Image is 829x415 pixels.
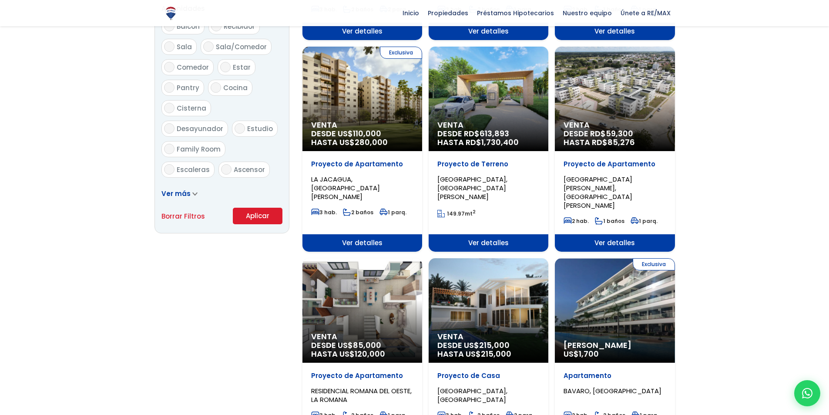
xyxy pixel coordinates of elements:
[473,209,476,215] sup: 2
[164,123,175,134] input: Desayunador
[564,160,666,169] p: Proyecto de Apartamento
[203,41,214,52] input: Sala/Comedor
[429,234,548,252] span: Ver detalles
[311,332,413,341] span: Venta
[311,129,413,147] span: DESDE US$
[564,348,599,359] span: US$
[177,124,223,133] span: Desayunador
[177,63,209,72] span: Comedor
[177,165,210,174] span: Escaleras
[429,47,548,252] a: Venta DESDE RD$613,893 HASTA RD$1,730,400 Proyecto de Terreno [GEOGRAPHIC_DATA], [GEOGRAPHIC_DATA...
[164,41,175,52] input: Sala
[211,82,221,93] input: Cocina
[355,348,385,359] span: 120,000
[564,138,666,147] span: HASTA RD$
[481,348,511,359] span: 215,000
[437,175,507,201] span: [GEOGRAPHIC_DATA], [GEOGRAPHIC_DATA][PERSON_NAME]
[164,62,175,72] input: Comedor
[579,348,599,359] span: 1,700
[233,63,251,72] span: Estar
[564,175,632,210] span: [GEOGRAPHIC_DATA][PERSON_NAME], [GEOGRAPHIC_DATA][PERSON_NAME]
[224,22,255,31] span: Recibidor
[177,42,192,51] span: Sala
[447,210,465,217] span: 149.97
[235,123,245,134] input: Estudio
[177,104,206,113] span: Cisterna
[555,47,675,252] a: Venta DESDE RD$59,300 HASTA RD$85,276 Proyecto de Apartamento [GEOGRAPHIC_DATA][PERSON_NAME], [GE...
[311,160,413,169] p: Proyecto de Apartamento
[631,217,658,225] span: 1 parq.
[355,137,388,148] span: 280,000
[164,21,175,31] input: Balcón
[211,21,222,31] input: Recibidor
[616,7,675,20] span: Únete a RE/MAX
[437,138,540,147] span: HASTA RD$
[437,160,540,169] p: Proyecto de Terreno
[595,217,624,225] span: 1 baños
[311,350,413,358] span: HASTA US$
[480,128,509,139] span: 613,893
[311,386,412,404] span: RESIDENCIAL ROMANA DEL OESTE, LA ROMANA
[353,340,381,351] span: 85,000
[558,7,616,20] span: Nuestro equipo
[302,234,422,252] span: Ver detalles
[564,129,666,147] span: DESDE RD$
[564,341,666,350] span: [PERSON_NAME]
[437,350,540,358] span: HASTA US$
[437,341,540,358] span: DESDE US$
[437,386,507,404] span: [GEOGRAPHIC_DATA], [GEOGRAPHIC_DATA]
[216,42,267,51] span: Sala/Comedor
[633,258,675,270] span: Exclusiva
[343,209,373,216] span: 2 baños
[379,209,406,216] span: 1 parq.
[161,211,205,222] a: Borrar Filtros
[423,7,473,20] span: Propiedades
[606,128,633,139] span: 59,300
[247,124,273,133] span: Estudio
[429,23,548,40] span: Ver detalles
[564,371,666,380] p: Apartamento
[607,137,635,148] span: 85,276
[164,144,175,154] input: Family Room
[311,175,380,201] span: LA JACAGUA, [GEOGRAPHIC_DATA][PERSON_NAME]
[223,83,248,92] span: Cocina
[164,82,175,93] input: Pantry
[564,386,661,395] span: BAVARO, [GEOGRAPHIC_DATA]
[177,22,200,31] span: Balcón
[311,371,413,380] p: Proyecto de Apartamento
[221,164,232,175] input: Ascensor
[437,129,540,147] span: DESDE RD$
[311,209,337,216] span: 3 hab.
[311,138,413,147] span: HASTA US$
[234,165,265,174] span: Ascensor
[164,103,175,113] input: Cisterna
[555,23,675,40] span: Ver detalles
[437,332,540,341] span: Venta
[177,145,221,154] span: Family Room
[302,47,422,252] a: Exclusiva Venta DESDE US$110,000 HASTA US$280,000 Proyecto de Apartamento LA JACAGUA, [GEOGRAPHIC...
[311,341,413,358] span: DESDE US$
[164,164,175,175] input: Escaleras
[233,208,282,224] button: Aplicar
[302,23,422,40] span: Ver detalles
[481,137,519,148] span: 1,730,400
[398,7,423,20] span: Inicio
[177,83,199,92] span: Pantry
[311,121,413,129] span: Venta
[564,121,666,129] span: Venta
[220,62,231,72] input: Estar
[380,47,422,59] span: Exclusiva
[555,234,675,252] span: Ver detalles
[161,189,198,198] a: Ver más
[564,217,589,225] span: 2 hab.
[163,6,178,21] img: Logo de REMAX
[161,189,191,198] span: Ver más
[437,121,540,129] span: Venta
[437,371,540,380] p: Proyecto de Casa
[473,7,558,20] span: Préstamos Hipotecarios
[437,210,476,217] span: mt
[353,128,381,139] span: 110,000
[479,340,510,351] span: 215,000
